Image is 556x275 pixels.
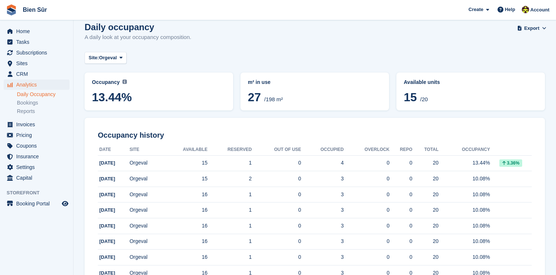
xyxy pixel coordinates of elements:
td: 20 [412,187,438,202]
span: /198 m² [264,96,283,102]
td: 10.08% [439,234,490,250]
a: menu [4,58,69,68]
div: 0 [344,191,389,198]
td: 16 [163,202,207,218]
abbr: Current percentage of m² occupied [92,78,226,86]
span: Available units [404,79,440,85]
a: menu [4,141,69,151]
span: 27 [248,91,261,104]
td: 10.08% [439,171,490,187]
td: 15 [163,155,207,171]
a: Preview store [61,199,69,208]
div: 3 [301,222,344,230]
p: A daily look at your occupancy composition. [85,33,191,42]
th: Date [98,144,129,156]
span: Insurance [16,151,60,162]
td: 0 [252,202,301,218]
th: Repo [389,144,412,156]
td: 16 [163,218,207,234]
div: 0 [389,175,412,183]
span: Booking Portal [16,198,60,209]
td: Orgeval [129,234,163,250]
span: [DATE] [99,254,115,260]
span: Site: [89,54,99,61]
th: Overlock [344,144,389,156]
td: 20 [412,155,438,171]
span: Settings [16,162,60,172]
img: icon-info-grey-7440780725fd019a000dd9b08b2336e03edf1995a4989e88bcd33f0948082b44.svg [122,80,127,84]
td: 20 [412,250,438,265]
span: Invoices [16,119,60,130]
abbr: Current percentage of units occupied or overlocked [404,78,538,86]
td: 1 [207,234,252,250]
abbr: Current breakdown of %{unit} occupied [248,78,382,86]
span: Analytics [16,80,60,90]
div: 0 [344,222,389,230]
td: 1 [207,218,252,234]
span: Capital [16,173,60,183]
td: 20 [412,234,438,250]
span: [DATE] [99,192,115,197]
div: 0 [389,222,412,230]
span: Pricing [16,130,60,140]
th: Out of Use [252,144,301,156]
span: m² in use [248,79,270,85]
td: 16 [163,234,207,250]
a: menu [4,151,69,162]
td: 1 [207,155,252,171]
td: 10.08% [439,218,490,234]
div: 0 [344,175,389,183]
span: [DATE] [99,176,115,181]
a: menu [4,119,69,130]
span: [DATE] [99,239,115,244]
td: 20 [412,171,438,187]
div: 3 [301,253,344,261]
a: menu [4,26,69,36]
th: Occupancy [439,144,490,156]
td: 20 [412,218,438,234]
img: stora-icon-8386f47178a22dfd0bd8f6a31ec36ba5ce8667c1dd55bd0f319d3a0aa187defe.svg [6,4,17,15]
td: 20 [412,202,438,218]
td: 2 [207,171,252,187]
td: 0 [252,250,301,265]
a: Bookings [17,99,69,106]
td: 16 [163,250,207,265]
a: Daily Occupancy [17,91,69,98]
a: Bien Sûr [20,4,50,16]
span: /20 [420,96,428,102]
td: 0 [252,171,301,187]
td: 16 [163,187,207,202]
td: 10.08% [439,250,490,265]
button: Site: Orgeval [85,52,126,64]
div: 0 [344,159,389,167]
div: 0 [389,237,412,245]
span: Export [524,25,539,32]
div: 3 [301,191,344,198]
div: 0 [389,191,412,198]
td: Orgeval [129,218,163,234]
span: Sites [16,58,60,68]
span: Tasks [16,37,60,47]
span: CRM [16,69,60,79]
th: Available [163,144,207,156]
span: Occupancy [92,79,120,85]
td: 10.08% [439,187,490,202]
td: 0 [252,155,301,171]
td: 1 [207,187,252,202]
td: 10.08% [439,202,490,218]
th: Occupied [301,144,344,156]
a: menu [4,173,69,183]
div: 3 [301,206,344,214]
a: menu [4,130,69,140]
span: Orgeval [99,54,117,61]
td: Orgeval [129,155,163,171]
th: Site [129,144,163,156]
th: Reserved [207,144,252,156]
th: Total [412,144,438,156]
div: 0 [389,206,412,214]
td: Orgeval [129,250,163,265]
h1: Daily occupancy [85,22,191,32]
span: Help [505,6,515,13]
span: Account [530,6,549,14]
h2: Occupancy history [98,131,532,140]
